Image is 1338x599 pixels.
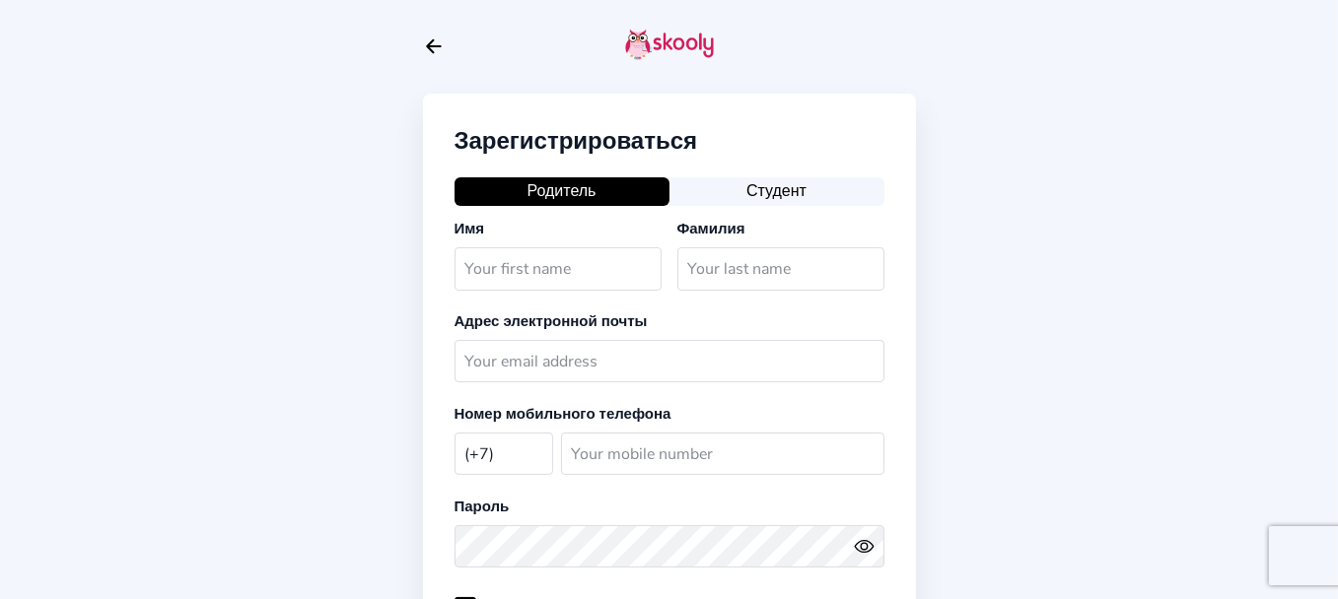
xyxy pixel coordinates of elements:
[455,404,671,424] label: Номер мобильного телефона
[455,311,648,331] label: Адрес электронной почты
[677,219,745,238] label: Фамилия
[455,125,884,157] div: Зарегистрироваться
[854,536,883,557] button: eye outlineeye off outline
[677,247,884,290] input: Your last name
[455,219,485,238] label: Имя
[455,340,884,382] input: Your email address
[854,536,875,557] ion-icon: eye outline
[625,29,714,60] img: skooly-logo.png
[669,177,884,205] button: Студент
[455,177,669,205] button: Родитель
[455,497,510,516] label: Пароль
[455,247,662,290] input: Your first name
[423,35,445,57] button: arrow back outline
[561,433,884,475] input: Your mobile number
